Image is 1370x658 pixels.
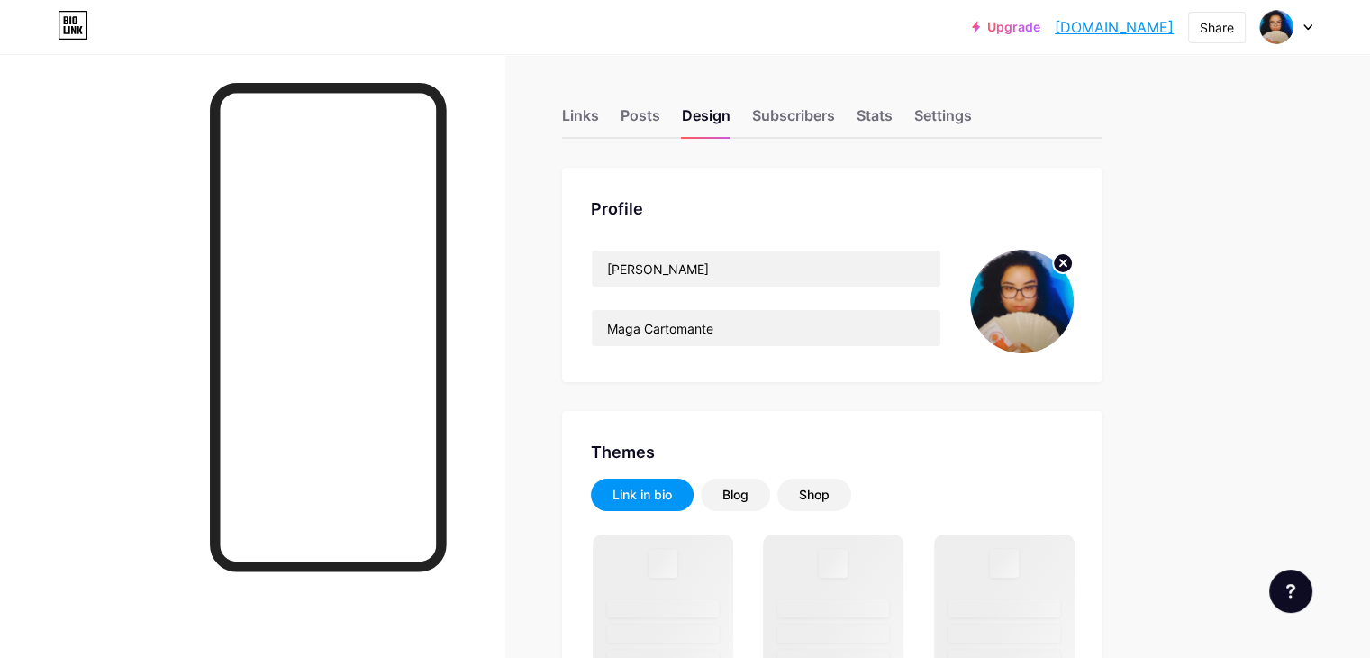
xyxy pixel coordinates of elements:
input: Bio [592,310,940,346]
div: Links [562,105,599,137]
div: Shop [799,486,830,504]
div: Link in bio [612,486,672,504]
div: Subscribers [752,105,835,137]
img: nudespertar [1259,10,1293,44]
a: [DOMAIN_NAME] [1055,16,1174,38]
div: Settings [914,105,972,137]
div: Posts [621,105,660,137]
div: Themes [591,440,1074,464]
div: Design [682,105,730,137]
div: Stats [857,105,893,137]
img: nudespertar [970,250,1074,353]
div: Blog [722,486,749,504]
div: Share [1200,18,1234,37]
div: Profile [591,196,1074,221]
input: Name [592,251,940,287]
a: Upgrade [972,20,1040,34]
